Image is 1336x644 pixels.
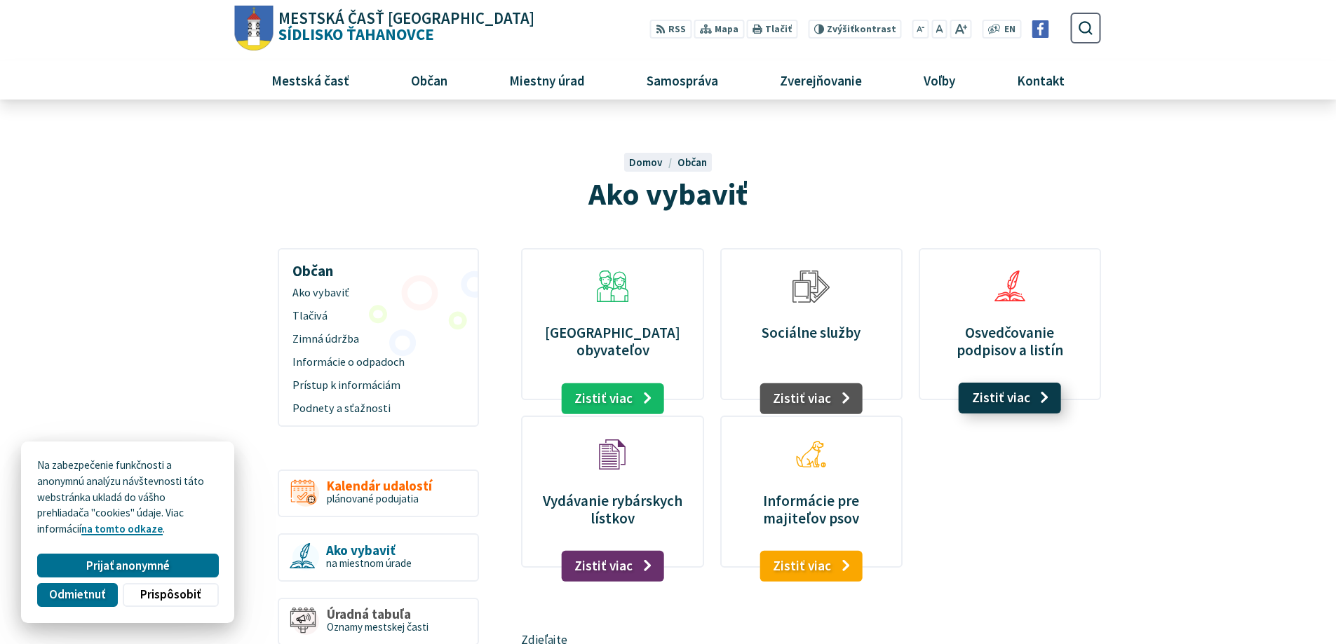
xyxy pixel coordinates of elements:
span: Prijať anonymné [86,559,170,573]
span: kontrast [827,24,896,35]
a: Mapa [694,20,744,39]
span: Občan [405,61,452,99]
a: Zimná údržba [284,328,472,351]
img: Prejsť na Facebook stránku [1032,20,1049,38]
button: Zmenšiť veľkosť písma [912,20,929,39]
a: Ako vybaviť na miestnom úrade [278,533,479,582]
span: Informácie o odpadoch [292,351,464,374]
button: Tlačiť [747,20,797,39]
a: Prístup k informáciám [284,374,472,397]
span: Mestská časť [GEOGRAPHIC_DATA] [278,11,534,27]
span: Prispôsobiť [140,587,201,602]
span: Kontakt [1012,61,1070,99]
a: Zverejňovanie [755,61,888,99]
span: na miestnom úrade [326,556,412,570]
span: Ako vybaviť [588,174,748,213]
span: Úradná tabuľa [327,607,429,622]
span: RSS [668,22,686,37]
span: Sídlisko Ťahanovce [274,11,535,43]
a: Informácie o odpadoch [284,351,472,374]
button: Zvýšiťkontrast [808,20,901,39]
a: Kalendár udalostí plánované podujatia [278,470,479,518]
p: Sociálne služby [737,324,885,341]
span: Domov [629,156,663,169]
span: Ako vybaviť [292,282,464,305]
span: Prístup k informáciám [292,374,464,397]
button: Nastaviť pôvodnú veľkosť písma [931,20,947,39]
a: Zistiť viac [760,551,863,582]
span: Oznamy mestskej časti [327,620,429,633]
span: plánované podujatia [327,492,419,505]
a: EN [1001,22,1020,37]
a: Podnety a sťažnosti [284,397,472,420]
a: Mestská časť [245,61,375,99]
a: Zistiť viac [561,551,664,582]
a: Samospráva [621,61,744,99]
a: Občan [385,61,473,99]
span: Odmietnuť [49,587,105,602]
button: Zväčšiť veľkosť písma [950,20,971,39]
span: Mapa [715,22,738,37]
span: Miestny úrad [504,61,590,99]
a: Kontakt [992,61,1091,99]
span: Tlačivá [292,305,464,328]
a: Domov [629,156,677,169]
p: [GEOGRAPHIC_DATA] obyvateľov [539,324,687,359]
a: Občan [677,156,707,169]
a: Ako vybaviť [284,282,472,305]
p: Vydávanie rybárskych lístkov [539,492,687,527]
span: Zverejňovanie [774,61,867,99]
span: Podnety a sťažnosti [292,397,464,420]
p: Osvedčovanie podpisov a listín [936,324,1084,359]
span: Kalendár udalostí [327,479,432,493]
span: Samospráva [641,61,723,99]
button: Prijať anonymné [37,554,218,577]
span: Voľby [919,61,961,99]
a: RSS [650,20,691,39]
a: Tlačivá [284,305,472,328]
a: Zistiť viac [561,383,664,414]
a: na tomto odkaze [81,522,163,535]
span: Zvýšiť [827,23,854,35]
a: Logo Sídlisko Ťahanovce, prejsť na domovskú stránku. [235,6,534,51]
span: Ako vybaviť [326,543,412,558]
img: Prejsť na domovskú stránku [235,6,274,51]
p: Informácie pre majiteľov psov [737,492,885,527]
p: Na zabezpečenie funkčnosti a anonymnú analýzu návštevnosti táto webstránka ukladá do vášho prehli... [37,458,218,537]
a: Zistiť viac [959,383,1062,413]
span: Zimná údržba [292,328,464,351]
span: Tlačiť [765,24,792,35]
button: Odmietnuť [37,583,117,607]
span: EN [1004,22,1016,37]
a: Zistiť viac [760,383,863,414]
button: Prispôsobiť [123,583,218,607]
h3: Občan [284,252,472,282]
a: Miestny úrad [483,61,610,99]
span: Mestská časť [266,61,354,99]
a: Voľby [898,61,981,99]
